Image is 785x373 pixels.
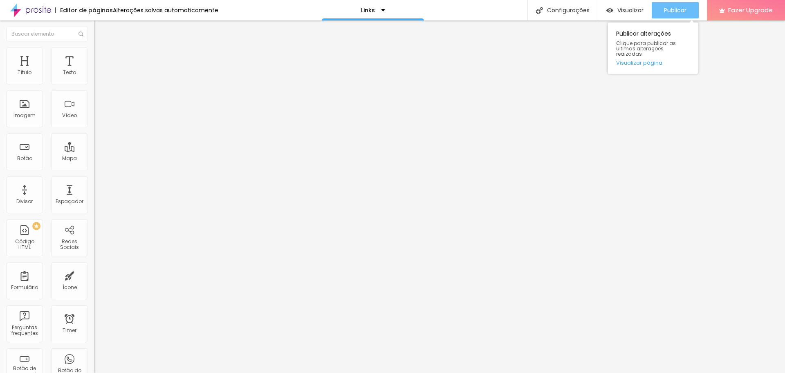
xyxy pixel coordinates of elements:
[63,328,76,333] div: Timer
[63,70,76,75] div: Texto
[606,7,613,14] img: view-1.svg
[617,7,644,14] span: Visualizar
[11,285,38,290] div: Formulário
[78,32,83,36] img: Icone
[18,70,31,75] div: Título
[63,285,77,290] div: Ícone
[17,156,32,161] div: Botão
[652,2,699,18] button: Publicar
[113,7,218,13] div: Alterações salvas automaticamente
[616,41,690,57] span: Clique para publicar as ultimas alterações reaizadas
[94,20,785,373] iframe: Editor
[53,239,85,251] div: Redes Sociais
[56,199,83,204] div: Espaçador
[8,239,40,251] div: Código HTML
[728,7,773,14] span: Fazer Upgrade
[13,113,36,118] div: Imagem
[616,60,690,66] a: Visualizar página
[536,7,543,14] img: Icone
[608,23,698,74] div: Publicar alterações
[664,7,686,14] span: Publicar
[8,325,40,337] div: Perguntas frequentes
[361,7,375,13] p: Links
[62,156,77,161] div: Mapa
[598,2,652,18] button: Visualizar
[55,7,113,13] div: Editor de páginas
[6,27,88,41] input: Buscar elemento
[62,113,77,118] div: Vídeo
[16,199,33,204] div: Divisor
